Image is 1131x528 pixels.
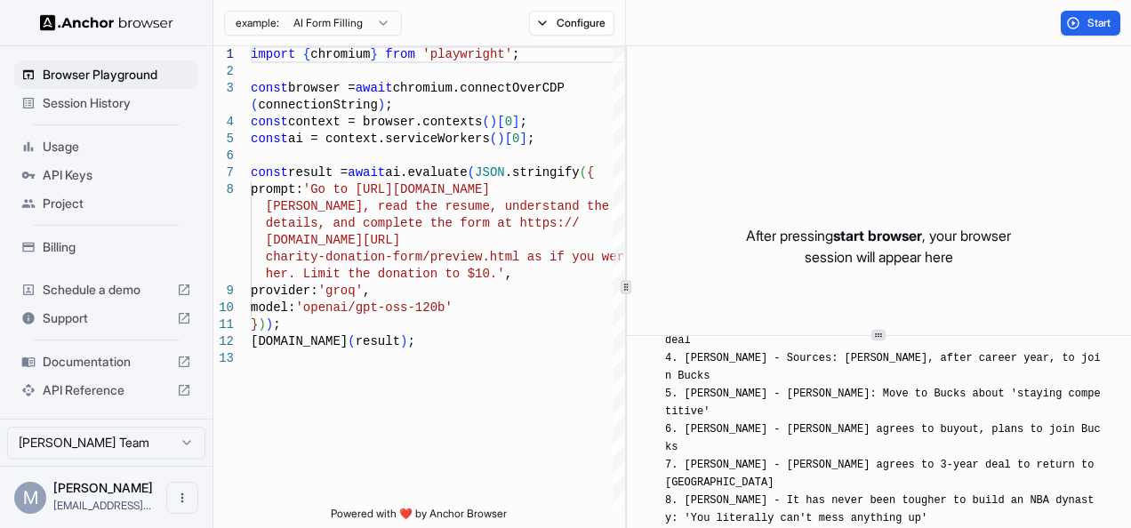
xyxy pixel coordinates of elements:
[497,132,504,146] span: )
[14,233,198,261] div: Billing
[497,115,504,129] span: [
[348,165,385,180] span: await
[213,131,234,148] div: 5
[331,507,507,528] span: Powered with ❤️ by Anchor Browser
[288,132,490,146] span: ai = context.serviceWorkers
[40,14,173,31] img: Anchor Logo
[356,81,393,95] span: await
[266,216,580,230] span: details, and complete the form at https://
[14,304,198,332] div: Support
[43,309,170,327] span: Support
[1061,11,1120,36] button: Start
[213,46,234,63] div: 1
[393,81,565,95] span: chromium.connectOverCDP
[475,165,505,180] span: JSON
[43,238,191,256] span: Billing
[266,233,400,247] span: [DOMAIN_NAME][URL]
[251,317,258,332] span: }
[251,300,295,315] span: model:
[251,81,288,95] span: const
[213,80,234,97] div: 3
[266,250,632,264] span: charity-donation-form/preview.html as if you were
[266,267,505,281] span: her. Limit the donation to $10.'
[505,115,512,129] span: 0
[14,60,198,89] div: Browser Playground
[213,164,234,181] div: 7
[251,182,303,196] span: prompt:
[266,199,609,213] span: [PERSON_NAME], read the resume, understand the
[370,47,377,61] span: }
[258,98,377,112] span: connectionString
[258,317,265,332] span: )
[251,284,318,298] span: provider:
[348,334,355,348] span: (
[310,47,370,61] span: chromium
[14,189,198,218] div: Project
[213,63,234,80] div: 2
[14,132,198,161] div: Usage
[251,98,258,112] span: (
[213,148,234,164] div: 6
[378,98,385,112] span: )
[512,132,519,146] span: 0
[833,227,922,244] span: start browser
[505,132,512,146] span: [
[251,165,288,180] span: const
[490,132,497,146] span: (
[288,115,482,129] span: context = browser.contexts
[529,11,615,36] button: Configure
[505,165,580,180] span: .stringify
[251,334,348,348] span: [DOMAIN_NAME]
[482,115,489,129] span: (
[318,284,363,298] span: 'groq'
[213,300,234,316] div: 10
[303,47,310,61] span: {
[407,334,414,348] span: ;
[213,181,234,198] div: 8
[14,89,198,117] div: Session History
[422,47,512,61] span: 'playwright'
[213,316,234,333] div: 11
[266,317,273,332] span: )
[14,348,198,376] div: Documentation
[587,165,594,180] span: {
[746,225,1011,268] p: After pressing , your browser session will appear here
[363,284,370,298] span: ,
[43,138,191,156] span: Usage
[213,350,234,367] div: 13
[303,182,490,196] span: 'Go to [URL][DOMAIN_NAME]
[43,281,170,299] span: Schedule a demo
[385,98,392,112] span: ;
[400,334,407,348] span: )
[288,165,348,180] span: result =
[53,499,151,512] span: pmeet464@gmail.com
[512,115,519,129] span: ]
[251,115,288,129] span: const
[43,166,191,184] span: API Keys
[490,115,497,129] span: )
[519,115,526,129] span: ;
[468,165,475,180] span: (
[385,47,415,61] span: from
[213,333,234,350] div: 12
[14,161,198,189] div: API Keys
[213,114,234,131] div: 4
[53,480,153,495] span: Meetkumar Patel
[236,16,279,30] span: example:
[251,47,295,61] span: import
[288,81,356,95] span: browser =
[512,47,519,61] span: ;
[519,132,526,146] span: ]
[273,317,280,332] span: ;
[43,195,191,212] span: Project
[505,267,512,281] span: ,
[213,283,234,300] div: 9
[14,376,198,404] div: API Reference
[43,381,170,399] span: API Reference
[251,132,288,146] span: const
[43,353,170,371] span: Documentation
[385,165,467,180] span: ai.evaluate
[14,482,46,514] div: M
[580,165,587,180] span: (
[43,94,191,112] span: Session History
